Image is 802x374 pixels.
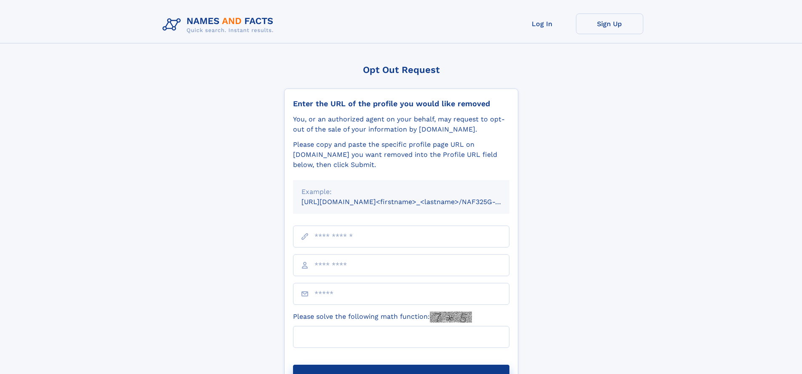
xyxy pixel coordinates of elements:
[293,99,509,108] div: Enter the URL of the profile you would like removed
[576,13,643,34] a: Sign Up
[293,312,472,323] label: Please solve the following math function:
[301,187,501,197] div: Example:
[293,140,509,170] div: Please copy and paste the specific profile page URL on [DOMAIN_NAME] you want removed into the Pr...
[284,65,518,75] div: Opt Out Request
[293,114,509,135] div: You, or an authorized agent on your behalf, may request to opt-out of the sale of your informatio...
[301,198,525,206] small: [URL][DOMAIN_NAME]<firstname>_<lastname>/NAF325G-xxxxxxxx
[159,13,280,36] img: Logo Names and Facts
[509,13,576,34] a: Log In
